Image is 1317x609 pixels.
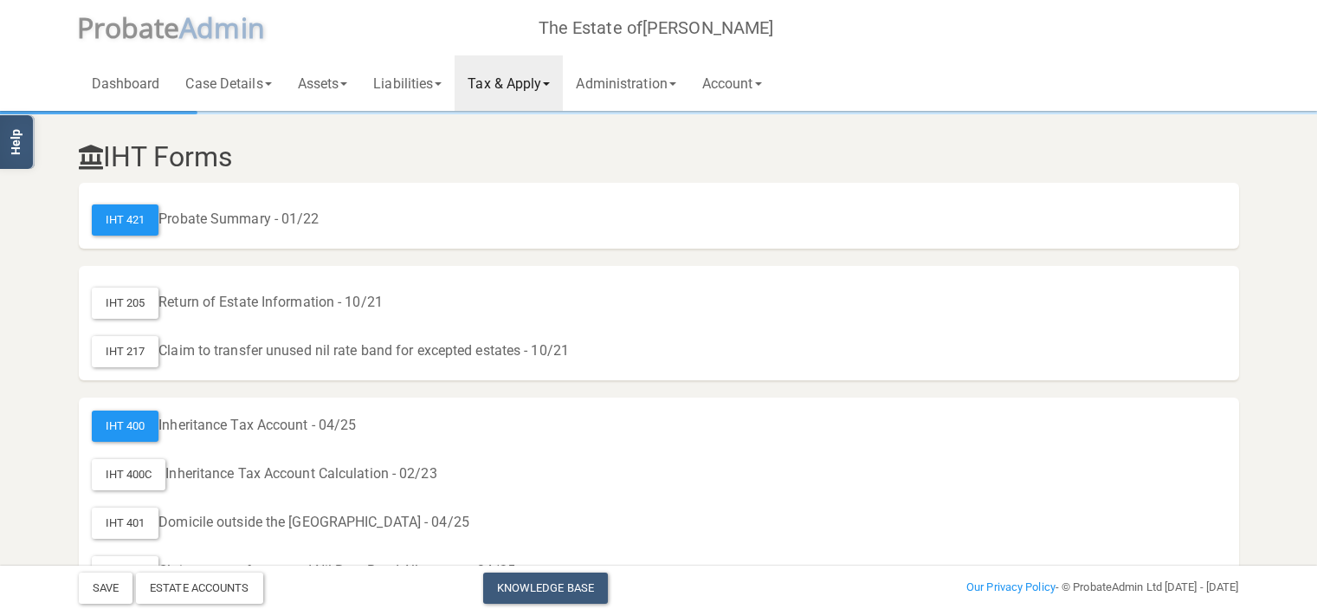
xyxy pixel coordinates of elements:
div: Return of Estate Information - 10/21 [92,288,1226,319]
a: Tax & Apply [455,55,563,111]
div: Claim to transfer unused nil rate band for excepted estates - 10/21 [92,336,1226,367]
div: - © ProbateAdmin Ltd [DATE] - [DATE] [856,577,1252,598]
div: IHT 401 [92,508,159,539]
span: robate [94,9,180,46]
span: P [77,9,180,46]
div: Domicile outside the [GEOGRAPHIC_DATA] - 04/25 [92,508,1226,539]
div: IHT 400 [92,411,159,442]
div: IHT 205 [92,288,159,319]
a: Administration [563,55,688,111]
span: dmin [197,9,264,46]
a: Liabilities [360,55,455,111]
div: IHT 217 [92,336,159,367]
a: Our Privacy Policy [966,580,1056,593]
div: IHT 402 [92,556,159,587]
a: Assets [285,55,361,111]
div: Inheritance Tax Account Calculation - 02/23 [92,459,1226,490]
a: Case Details [172,55,284,111]
div: Estate Accounts [136,573,263,604]
div: IHT 421 [92,204,159,236]
a: Dashboard [79,55,173,111]
a: Knowledge Base [483,573,608,604]
div: Claim to transfer unused Nil Rate Band Allowance - 04/25 [92,556,1226,587]
div: IHT 400C [92,459,166,490]
div: Probate Summary - 01/22 [92,204,1226,236]
h3: IHT Forms [79,142,1239,172]
span: A [179,9,265,46]
div: Inheritance Tax Account - 04/25 [92,411,1226,442]
button: Save [79,573,132,604]
a: Account [689,55,775,111]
